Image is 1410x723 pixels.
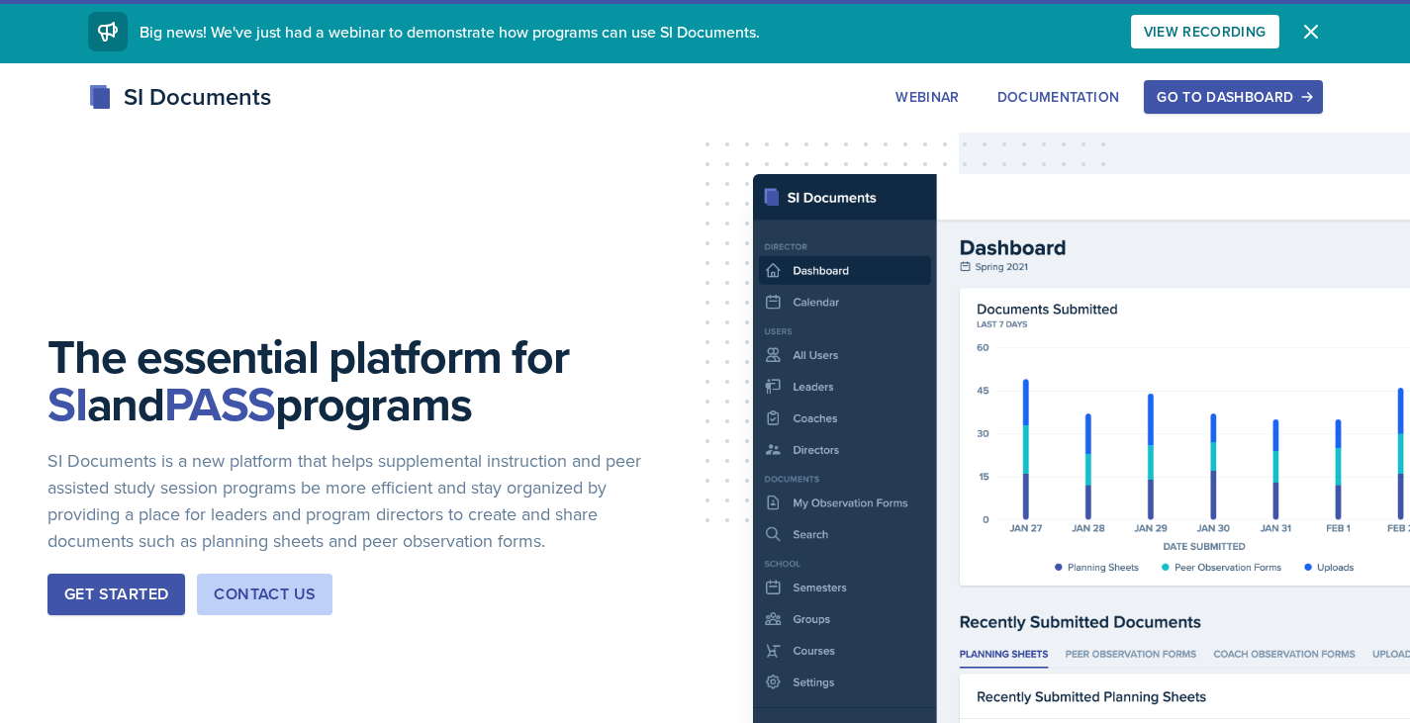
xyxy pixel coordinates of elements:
[47,574,185,615] button: Get Started
[883,80,972,114] button: Webinar
[88,79,271,115] div: SI Documents
[1144,24,1267,40] div: View Recording
[985,80,1133,114] button: Documentation
[895,89,959,105] div: Webinar
[1157,89,1309,105] div: Go to Dashboard
[997,89,1120,105] div: Documentation
[140,21,760,43] span: Big news! We've just had a webinar to demonstrate how programs can use SI Documents.
[214,583,316,606] div: Contact Us
[1131,15,1279,48] button: View Recording
[1144,80,1322,114] button: Go to Dashboard
[197,574,332,615] button: Contact Us
[64,583,168,606] div: Get Started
